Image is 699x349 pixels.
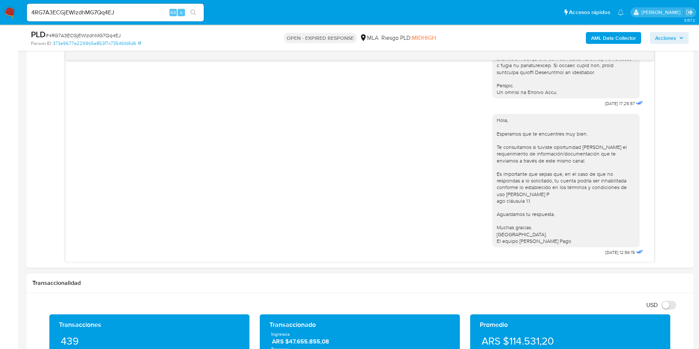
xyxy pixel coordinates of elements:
a: Salir [686,8,693,16]
a: 373e9677e2299b5e853f7c73546fd9d6 [53,40,141,47]
span: Acciones [655,32,676,44]
button: Acciones [650,32,689,44]
h1: Transaccionalidad [32,279,687,287]
button: AML Data Collector [586,32,641,44]
span: MIDHIGH [412,34,436,42]
span: [DATE] 12:56:15 [605,249,635,255]
b: Person ID [31,40,51,47]
span: 3.157.2 [684,17,695,23]
span: [DATE] 17:25:57 [605,101,635,107]
p: OPEN - EXPIRED RESPONSE [284,33,357,43]
div: Hola, Esperamos que te encuentres muy bien. Te consultamos si tuviste oportunidad [PERSON_NAME] e... [497,117,635,244]
span: s [180,9,182,16]
span: # 4RG7A3ECGjEWlzdhMG7Qq4EJ [46,32,121,39]
b: PLD [31,28,46,40]
p: nicolas.duclosson@mercadolibre.com [642,9,683,16]
button: search-icon [186,7,201,18]
span: Accesos rápidos [569,8,610,16]
span: Riesgo PLD: [381,34,436,42]
input: Buscar usuario o caso... [27,8,204,17]
a: Notificaciones [618,9,624,15]
div: MLA [360,34,378,42]
span: Alt [170,9,176,16]
b: AML Data Collector [591,32,636,44]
